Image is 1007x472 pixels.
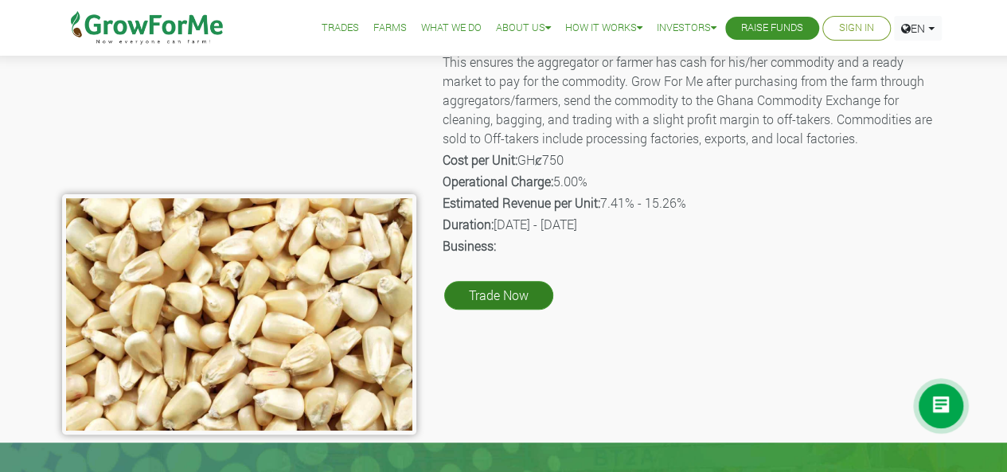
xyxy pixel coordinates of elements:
[839,20,874,37] a: Sign In
[322,20,359,37] a: Trades
[443,194,600,211] b: Estimated Revenue per Unit:
[496,20,551,37] a: About Us
[373,20,407,37] a: Farms
[565,20,642,37] a: How it Works
[443,151,517,168] b: Cost per Unit:
[443,150,943,170] p: GHȼ750
[657,20,716,37] a: Investors
[741,20,803,37] a: Raise Funds
[443,173,553,189] b: Operational Charge:
[443,193,943,213] p: 7.41% - 15.26%
[443,216,494,232] b: Duration:
[443,215,943,234] p: [DATE] - [DATE]
[421,20,482,37] a: What We Do
[443,237,496,254] b: Business:
[443,172,943,191] p: 5.00%
[894,16,942,41] a: EN
[444,281,553,310] a: Trade Now
[62,194,416,435] img: growforme image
